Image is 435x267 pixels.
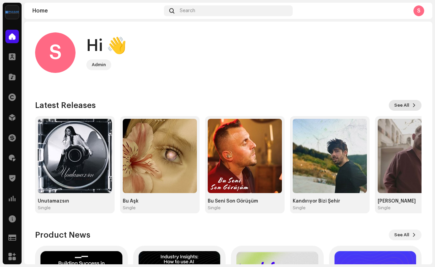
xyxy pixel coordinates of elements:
div: Single [378,205,390,211]
button: See All [389,230,422,240]
div: Kandırıyor Bizi Şehir [293,198,367,204]
div: Single [208,205,221,211]
div: Admin [92,61,106,69]
div: Single [123,205,136,211]
div: S [35,32,76,73]
div: Home [32,8,161,14]
img: 1d4ab021-3d3a-477c-8d2a-5ac14ed14e8d [5,5,19,19]
h3: Latest Releases [35,100,96,111]
img: 9cf37bc2-2144-4bbf-bb94-535d67f5dd20 [293,119,367,193]
div: Single [293,205,306,211]
h3: Product News [35,230,90,240]
div: Bu Aşk [123,198,197,204]
img: d59b4419-acde-417b-bedb-dc3cab8be0a8 [38,119,112,193]
div: Hi 👋 [86,35,127,57]
img: af7208d9-5ddc-4ca0-be63-12b33fc44519 [208,119,282,193]
img: 100f2671-afdd-47c2-a7e8-123d3e77435b [123,119,197,193]
div: S [413,5,424,16]
div: Single [38,205,51,211]
div: Bu Seni Son Görüşüm [208,198,282,204]
button: See All [389,100,422,111]
div: Unutamazsın [38,198,112,204]
span: Search [180,8,195,14]
span: See All [394,99,409,112]
span: See All [394,228,409,242]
